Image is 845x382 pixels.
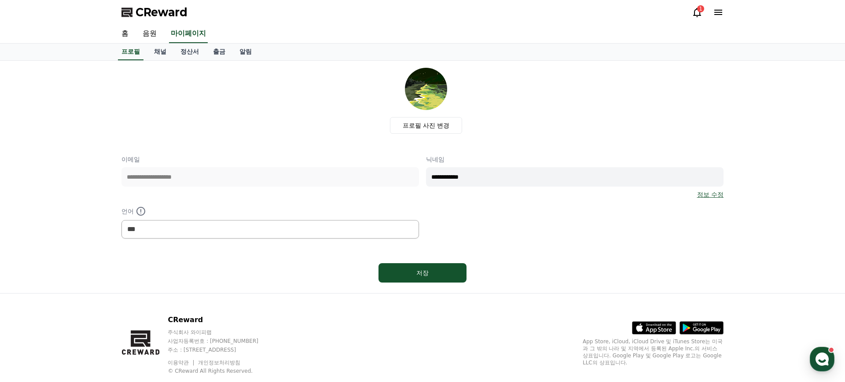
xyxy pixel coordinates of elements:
[147,44,173,60] a: 채널
[198,360,240,366] a: 개인정보처리방침
[206,44,232,60] a: 출금
[169,25,208,43] a: 마이페이지
[168,360,195,366] a: 이용약관
[121,5,187,19] a: CReward
[168,338,275,345] p: 사업자등록번호 : [PHONE_NUMBER]
[173,44,206,60] a: 정산서
[121,206,419,217] p: 언어
[168,315,275,325] p: CReward
[697,190,724,199] a: 정보 수정
[118,44,143,60] a: 프로필
[136,5,187,19] span: CReward
[121,155,419,164] p: 이메일
[396,268,449,277] div: 저장
[426,155,724,164] p: 닉네임
[168,346,275,353] p: 주소 : [STREET_ADDRESS]
[692,7,702,18] a: 1
[168,367,275,375] p: © CReward All Rights Reserved.
[114,25,136,43] a: 홈
[405,68,447,110] img: profile_image
[697,5,704,12] div: 1
[136,25,164,43] a: 음원
[378,263,467,283] button: 저장
[390,117,463,134] label: 프로필 사진 변경
[232,44,259,60] a: 알림
[168,329,275,336] p: 주식회사 와이피랩
[583,338,724,366] p: App Store, iCloud, iCloud Drive 및 iTunes Store는 미국과 그 밖의 나라 및 지역에서 등록된 Apple Inc.의 서비스 상표입니다. Goo...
